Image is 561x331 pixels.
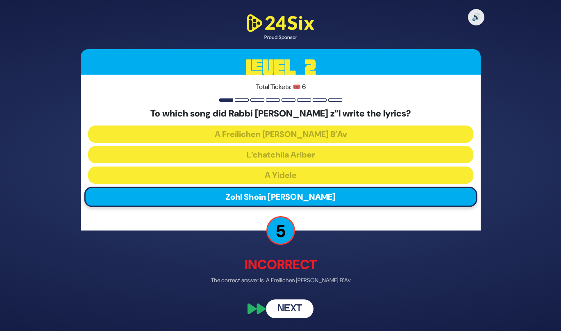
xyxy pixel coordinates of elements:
button: L’chatchila Ariber [88,146,473,163]
p: Total Tickets: 🎟️ 6 [88,82,473,92]
h3: Level 2 [81,49,481,86]
button: A Freilichen [PERSON_NAME] B’Av [88,126,473,143]
h5: To which song did Rabbi [PERSON_NAME] z”l write the lyrics? [88,108,473,119]
div: Proud Sponsor [244,34,318,41]
p: Incorrect [81,255,481,274]
img: 24Six [244,13,318,34]
button: Next [266,299,313,318]
button: Zohl Shoin [PERSON_NAME] [84,187,477,207]
button: A Yidele [88,167,473,184]
button: 🔊 [468,9,484,25]
p: 5 [266,216,295,245]
p: The correct answer is: A Freilichen [PERSON_NAME] B’Av [81,276,481,285]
